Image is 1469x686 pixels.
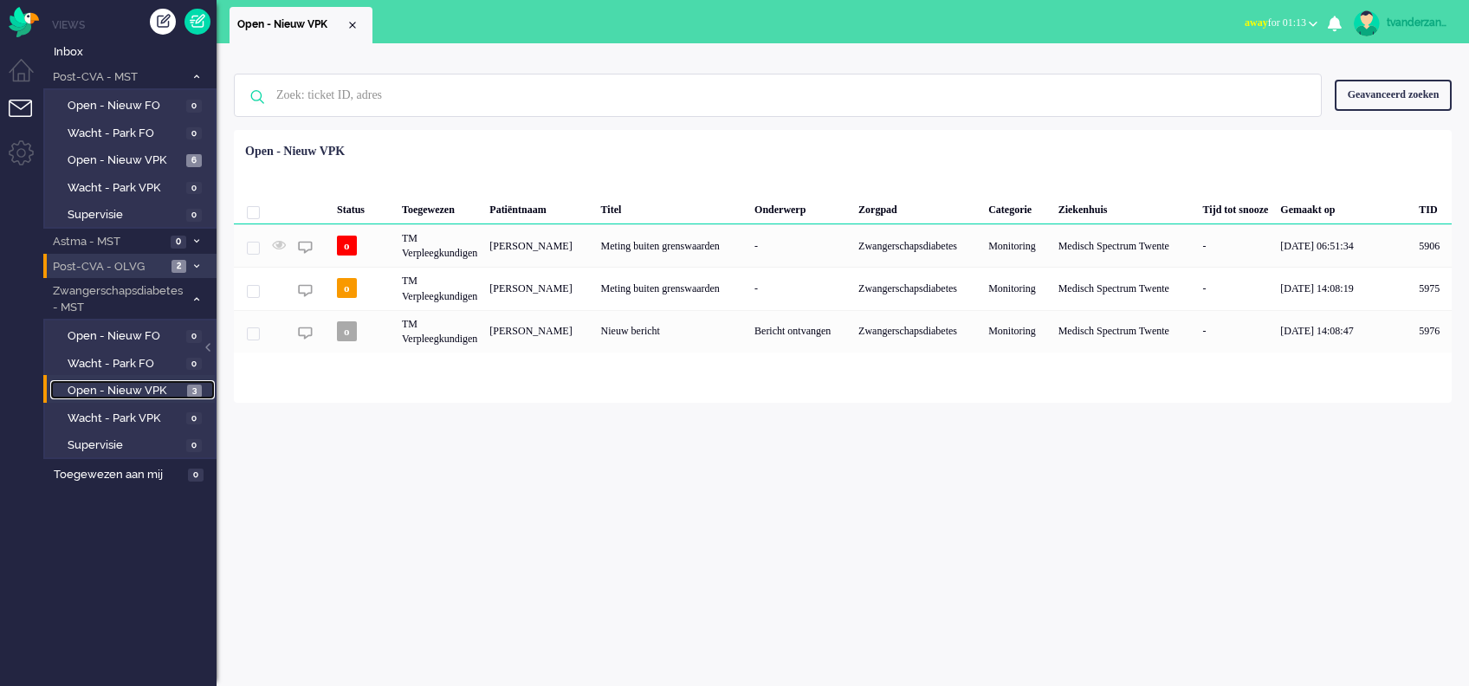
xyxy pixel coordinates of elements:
[748,190,852,224] div: Onderwerp
[1274,224,1413,267] div: [DATE] 06:51:34
[1413,224,1452,267] div: 5906
[1413,190,1452,224] div: TID
[483,190,594,224] div: Patiëntnaam
[1052,267,1197,309] div: Medisch Spectrum Twente
[50,326,215,345] a: Open - Nieuw FO 0
[982,267,1052,309] div: Monitoring
[1274,310,1413,353] div: [DATE] 14:08:47
[852,267,982,309] div: Zwangerschapsdiabetes
[595,267,748,309] div: Meting buiten grenswaarden
[68,437,182,454] span: Supervisie
[171,260,186,273] span: 2
[748,310,852,353] div: Bericht ontvangen
[1413,310,1452,353] div: 5976
[483,224,594,267] div: [PERSON_NAME]
[245,143,345,160] div: Open - Nieuw VPK
[50,204,215,223] a: Supervisie 0
[298,283,313,298] img: ic_chat_grey.svg
[50,353,215,372] a: Wacht - Park FO 0
[1197,267,1275,309] div: -
[982,310,1052,353] div: Monitoring
[1197,310,1275,353] div: -
[186,154,202,167] span: 6
[50,178,215,197] a: Wacht - Park VPK 0
[50,95,215,114] a: Open - Nieuw FO 0
[186,182,202,195] span: 0
[595,190,748,224] div: Titel
[186,100,202,113] span: 0
[1234,5,1328,43] li: awayfor 01:13
[1274,267,1413,309] div: [DATE] 14:08:19
[186,330,202,343] span: 0
[68,180,182,197] span: Wacht - Park VPK
[9,140,48,179] li: Admin menu
[234,267,1452,309] div: 5975
[234,224,1452,267] div: 5906
[982,224,1052,267] div: Monitoring
[234,310,1452,353] div: 5976
[337,321,357,341] span: o
[483,267,594,309] div: [PERSON_NAME]
[186,127,202,140] span: 0
[186,412,202,425] span: 0
[186,209,202,222] span: 0
[1335,80,1452,110] div: Geavanceerd zoeken
[52,17,217,32] li: Views
[186,439,202,452] span: 0
[396,310,483,353] div: TM Verpleegkundigen
[595,224,748,267] div: Meting buiten grenswaarden
[237,17,346,32] span: Open - Nieuw VPK
[982,190,1052,224] div: Categorie
[68,152,182,169] span: Open - Nieuw VPK
[1052,190,1197,224] div: Ziekenhuis
[595,310,748,353] div: Nieuw bericht
[68,98,182,114] span: Open - Nieuw FO
[50,435,215,454] a: Supervisie 0
[1387,14,1452,31] div: tvanderzanden
[68,126,182,142] span: Wacht - Park FO
[9,11,39,24] a: Omnidesk
[68,356,182,372] span: Wacht - Park FO
[748,224,852,267] div: -
[1413,267,1452,309] div: 5975
[68,328,182,345] span: Open - Nieuw FO
[187,385,202,398] span: 3
[235,74,280,120] img: ic-search-icon.svg
[396,190,483,224] div: Toegewezen
[50,234,165,250] span: Astma - MST
[50,380,215,399] a: Open - Nieuw VPK 3
[9,100,48,139] li: Tickets menu
[1197,190,1275,224] div: Tijd tot snooze
[50,408,215,427] a: Wacht - Park VPK 0
[396,224,483,267] div: TM Verpleegkundigen
[50,283,184,315] span: Zwangerschapsdiabetes - MST
[1052,310,1197,353] div: Medisch Spectrum Twente
[150,9,176,35] div: Creëer ticket
[396,267,483,309] div: TM Verpleegkundigen
[68,383,183,399] span: Open - Nieuw VPK
[188,469,204,482] span: 0
[1354,10,1380,36] img: avatar
[50,150,215,169] a: Open - Nieuw VPK 6
[298,326,313,340] img: ic_chat_grey.svg
[9,59,48,98] li: Dashboard menu
[50,259,166,275] span: Post-CVA - OLVG
[346,18,359,32] div: Close tab
[337,236,357,256] span: o
[263,74,1298,116] input: Zoek: ticket ID, adres
[171,236,186,249] span: 0
[68,411,182,427] span: Wacht - Park VPK
[1274,190,1413,224] div: Gemaakt op
[54,467,183,483] span: Toegewezen aan mij
[68,207,182,223] span: Supervisie
[9,7,39,37] img: flow_omnibird.svg
[331,190,396,224] div: Status
[748,267,852,309] div: -
[1245,16,1306,29] span: for 01:13
[1197,224,1275,267] div: -
[1350,10,1452,36] a: tvanderzanden
[50,123,215,142] a: Wacht - Park FO 0
[184,9,210,35] a: Quick Ticket
[54,44,217,61] span: Inbox
[50,464,217,483] a: Toegewezen aan mij 0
